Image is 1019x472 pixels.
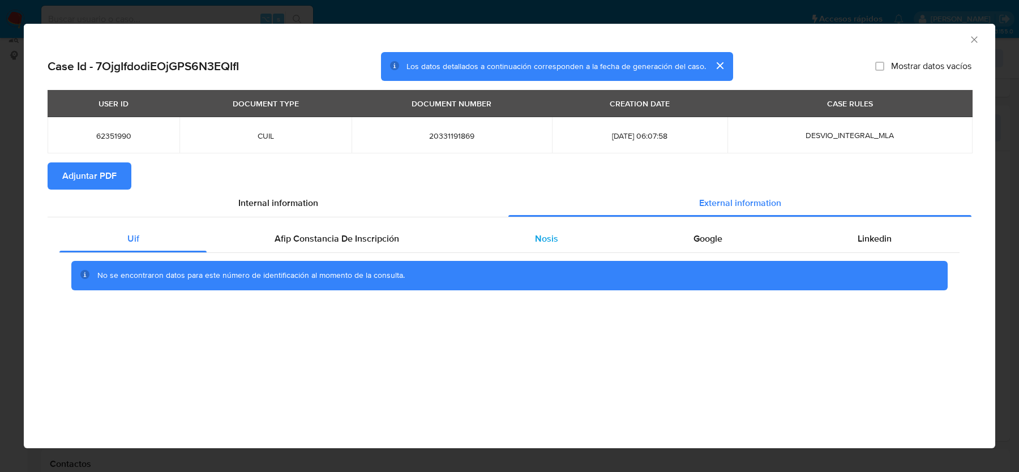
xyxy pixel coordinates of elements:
span: CUIL [193,131,337,141]
div: CREATION DATE [603,94,677,113]
button: cerrar [706,52,733,79]
div: USER ID [92,94,135,113]
span: 62351990 [61,131,166,141]
button: Cerrar ventana [969,34,979,44]
span: DESVIO_INTEGRAL_MLA [806,130,894,141]
span: Google [693,232,722,245]
div: closure-recommendation-modal [24,24,995,448]
span: 20331191869 [365,131,538,141]
span: Mostrar datos vacíos [891,61,971,72]
span: External information [699,196,781,209]
div: DOCUMENT TYPE [226,94,306,113]
span: Linkedin [858,232,892,245]
div: Detailed external info [59,225,960,252]
input: Mostrar datos vacíos [875,62,884,71]
span: Nosis [535,232,558,245]
span: No se encontraron datos para este número de identificación al momento de la consulta. [97,269,405,281]
span: [DATE] 06:07:58 [566,131,714,141]
span: Afip Constancia De Inscripción [275,232,399,245]
div: CASE RULES [820,94,880,113]
span: Los datos detallados a continuación corresponden a la fecha de generación del caso. [406,61,706,72]
span: Internal information [238,196,318,209]
h2: Case Id - 7OjgIfdodiEOjGPS6N3EQIfI [48,59,239,74]
button: Adjuntar PDF [48,162,131,190]
span: Uif [127,232,139,245]
span: Adjuntar PDF [62,164,117,188]
div: Detailed info [48,190,971,217]
div: DOCUMENT NUMBER [405,94,498,113]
